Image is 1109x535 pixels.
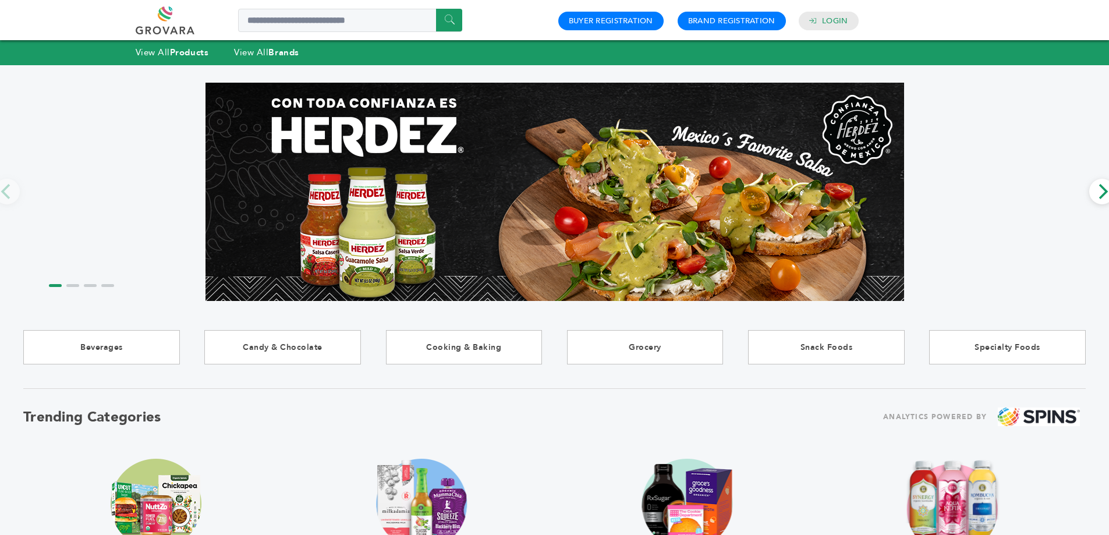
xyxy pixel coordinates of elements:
[49,284,62,287] li: Page dot 1
[883,410,987,424] span: ANALYTICS POWERED BY
[748,330,905,364] a: Snack Foods
[23,408,161,427] h2: Trending Categories
[569,16,653,26] a: Buyer Registration
[205,83,904,301] img: Marketplace Top Banner 1
[929,330,1086,364] a: Specialty Foods
[822,16,848,26] a: Login
[567,330,724,364] a: Grocery
[234,47,299,58] a: View AllBrands
[688,16,775,26] a: Brand Registration
[66,284,79,287] li: Page dot 2
[238,9,462,32] input: Search a product or brand...
[136,47,209,58] a: View AllProducts
[170,47,208,58] strong: Products
[23,330,180,364] a: Beverages
[204,330,361,364] a: Candy & Chocolate
[268,47,299,58] strong: Brands
[84,284,97,287] li: Page dot 3
[386,330,543,364] a: Cooking & Baking
[998,408,1080,427] img: spins.png
[101,284,114,287] li: Page dot 4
